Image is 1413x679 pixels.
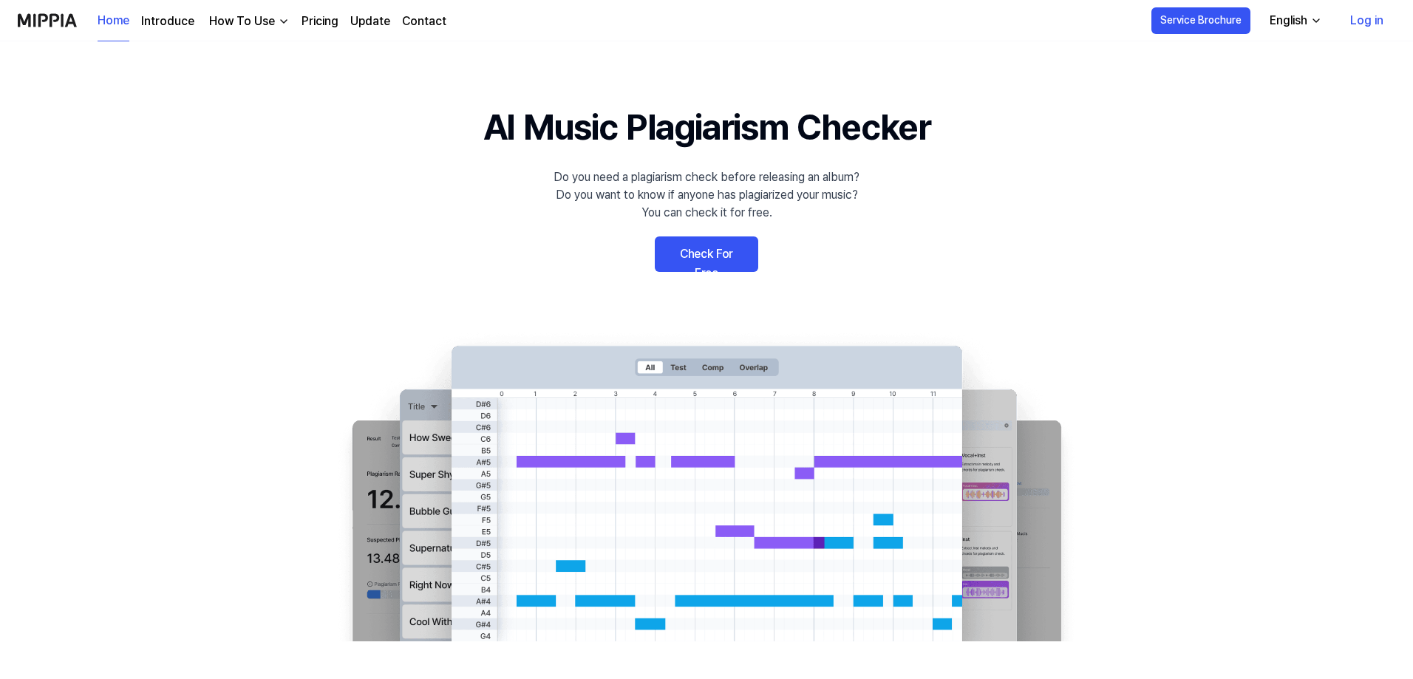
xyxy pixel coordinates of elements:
[206,13,278,30] div: How To Use
[302,13,338,30] a: Pricing
[402,13,446,30] a: Contact
[322,331,1091,641] img: main Image
[1258,6,1331,35] button: English
[141,13,194,30] a: Introduce
[98,1,129,41] a: Home
[655,236,758,272] a: Check For Free
[554,168,859,222] div: Do you need a plagiarism check before releasing an album? Do you want to know if anyone has plagi...
[483,100,930,154] h1: AI Music Plagiarism Checker
[350,13,390,30] a: Update
[1151,7,1250,34] button: Service Brochure
[278,16,290,27] img: down
[1267,12,1310,30] div: English
[206,13,290,30] button: How To Use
